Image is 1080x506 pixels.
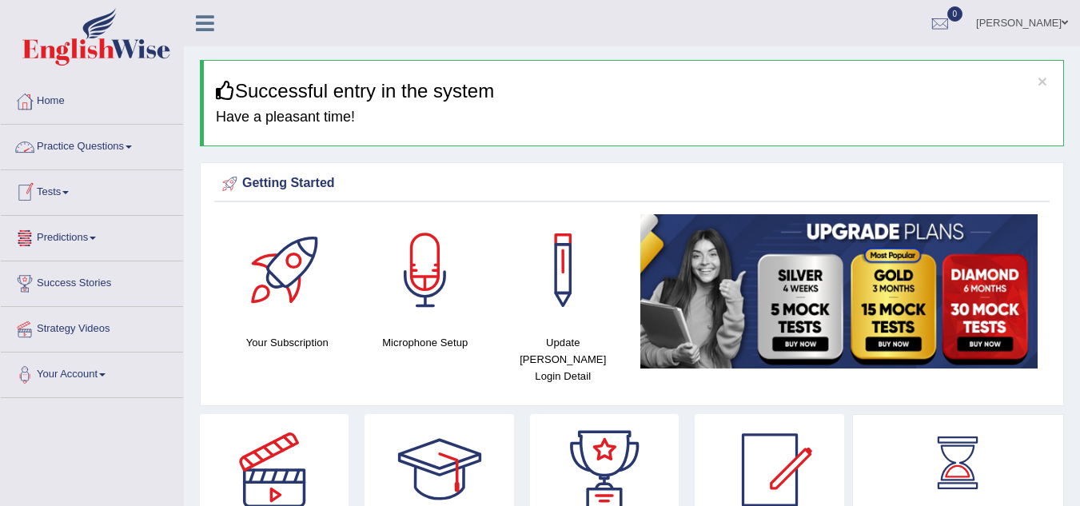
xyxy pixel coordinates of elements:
[947,6,963,22] span: 0
[1,353,183,392] a: Your Account
[216,110,1051,126] h4: Have a pleasant time!
[1,125,183,165] a: Practice Questions
[640,214,1038,369] img: small5.jpg
[365,334,487,351] h4: Microphone Setup
[1,79,183,119] a: Home
[1,307,183,347] a: Strategy Videos
[218,172,1046,196] div: Getting Started
[226,334,349,351] h4: Your Subscription
[1038,73,1047,90] button: ×
[1,261,183,301] a: Success Stories
[1,170,183,210] a: Tests
[1,216,183,256] a: Predictions
[216,81,1051,102] h3: Successful entry in the system
[502,334,624,384] h4: Update [PERSON_NAME] Login Detail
